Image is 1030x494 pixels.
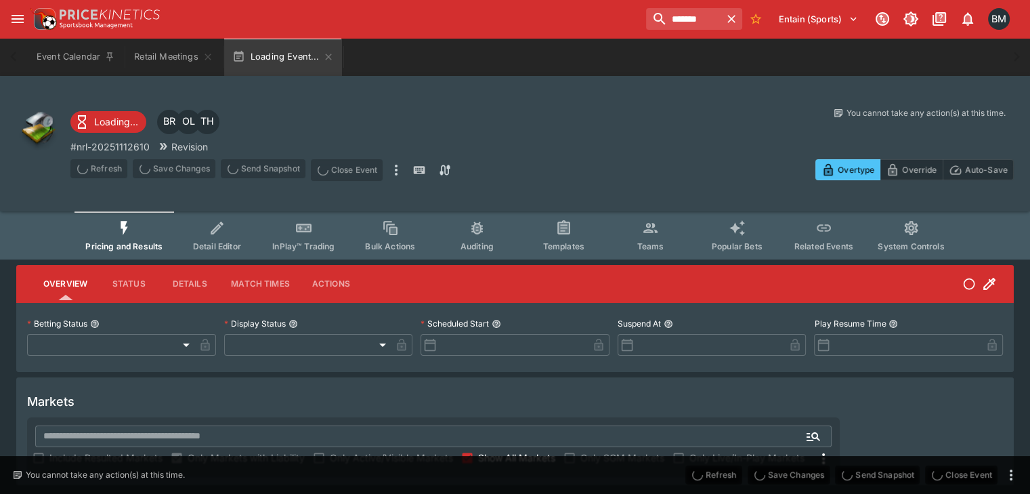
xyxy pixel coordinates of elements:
span: Related Events [794,241,853,251]
button: more [1003,467,1019,483]
img: PriceKinetics Logo [30,5,57,33]
button: Play Resume Time [888,319,898,329]
button: Connected to PK [870,7,895,31]
button: Overtype [815,159,880,180]
span: Templates [543,241,584,251]
button: Match Times [220,268,301,300]
img: Sportsbook Management [60,22,133,28]
button: Retail Meetings [126,38,221,76]
button: Toggle light/dark mode [899,7,923,31]
span: Pricing and Results [85,241,163,251]
img: PriceKinetics [60,9,160,20]
p: Loading... [94,115,138,129]
input: search [646,8,721,30]
p: Betting Status [27,318,87,329]
div: Todd Henderson [195,110,219,134]
button: open drawer [5,7,30,31]
button: Betting Status [90,319,100,329]
button: Event Calendar [28,38,123,76]
span: Only SGM Markets [580,451,664,465]
div: Byron Monk [988,8,1010,30]
button: No Bookmarks [745,8,767,30]
p: Display Status [224,318,286,329]
span: Popular Bets [712,241,763,251]
button: Details [159,268,220,300]
div: Owen Looney [176,110,200,134]
p: You cannot take any action(s) at this time. [846,107,1006,119]
span: System Controls [878,241,944,251]
button: Notifications [956,7,980,31]
p: You cannot take any action(s) at this time. [26,469,185,481]
span: Only Active/Visible Markets [330,451,453,465]
button: Display Status [288,319,298,329]
p: Scheduled Start [421,318,489,329]
p: Copy To Clipboard [70,140,150,154]
span: Teams [637,241,664,251]
p: Overtype [838,163,874,177]
p: Revision [171,140,208,154]
button: Documentation [927,7,951,31]
button: Loading Event... [224,38,343,76]
p: Play Resume Time [814,318,886,329]
span: Only Markets with Liability [188,451,305,465]
button: Select Tenant [771,8,866,30]
button: Open [801,424,825,449]
svg: More [815,451,832,467]
button: Suspend At [664,319,673,329]
span: Only Live/In-Play Markets [689,451,804,465]
span: Bulk Actions [365,241,415,251]
div: Event type filters [74,211,955,260]
button: Scheduled Start [492,319,501,329]
div: Ben Raymond [157,110,181,134]
button: Override [880,159,943,180]
div: Start From [815,159,1014,180]
button: more [388,159,404,181]
button: Overview [33,268,98,300]
button: Actions [301,268,362,300]
button: Byron Monk [984,4,1014,34]
p: Suspend At [618,318,661,329]
img: other.png [16,107,60,150]
span: InPlay™ Trading [272,241,335,251]
span: Show All Markets [478,451,555,465]
p: Auto-Save [965,163,1008,177]
span: Include Resulted Markets [49,451,163,465]
h5: Markets [27,394,74,409]
span: Detail Editor [193,241,241,251]
span: Auditing [460,241,494,251]
button: Auto-Save [943,159,1014,180]
p: Override [902,163,937,177]
button: Status [98,268,159,300]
